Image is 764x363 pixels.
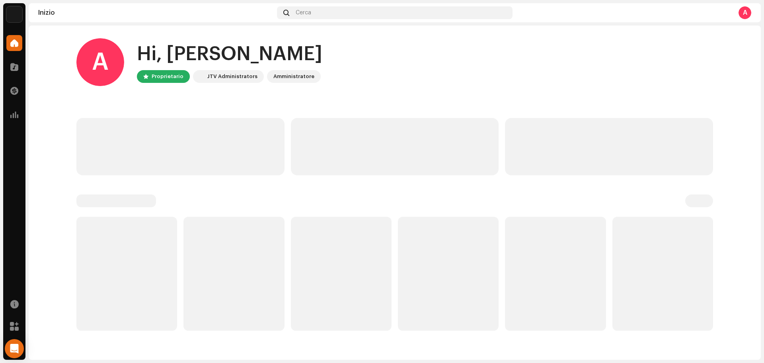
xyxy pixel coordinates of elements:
[38,10,274,16] div: Inizio
[296,10,311,16] span: Cerca
[6,6,22,22] img: 08840394-dc3e-4720-a77a-6adfc2e10f9d
[152,72,183,81] div: Proprietario
[137,41,322,67] div: Hi, [PERSON_NAME]
[207,72,257,81] div: JTV Administrators
[739,6,751,19] div: A
[5,339,24,358] div: Open Intercom Messenger
[273,72,314,81] div: Amministratore
[76,38,124,86] div: A
[195,72,204,81] img: 08840394-dc3e-4720-a77a-6adfc2e10f9d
